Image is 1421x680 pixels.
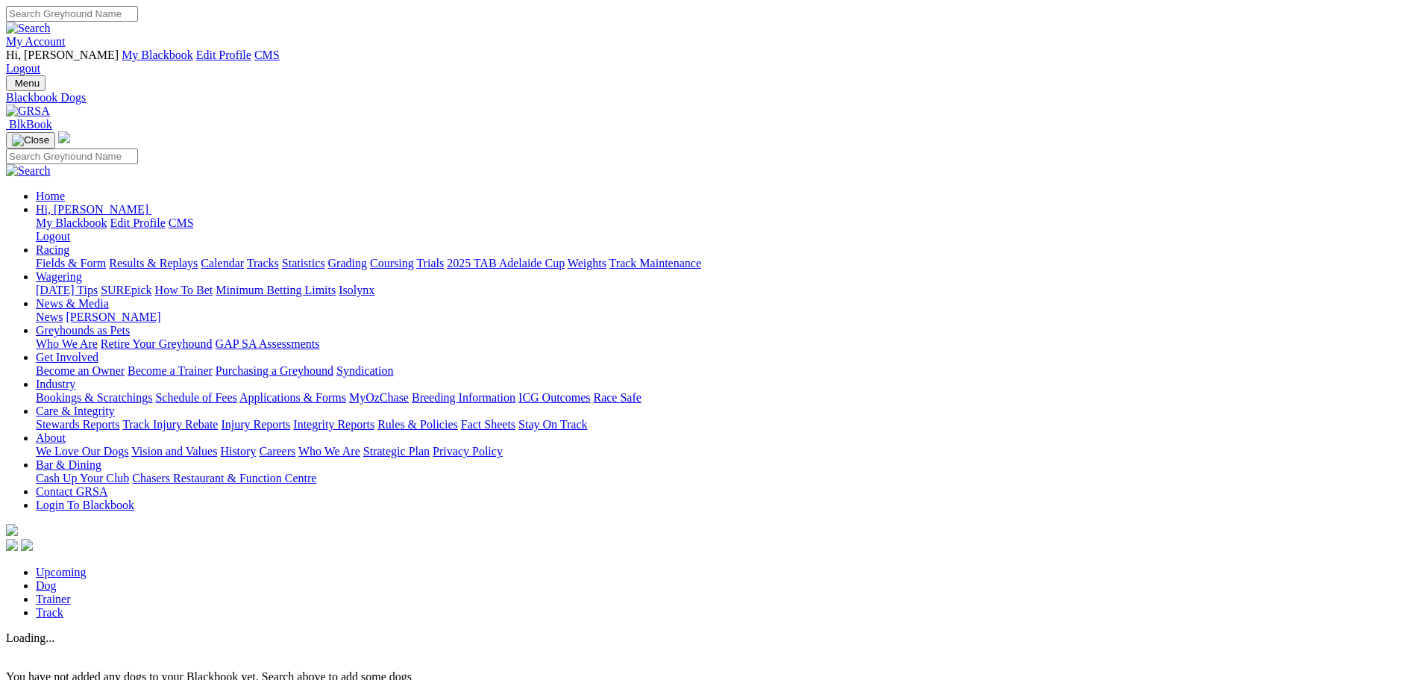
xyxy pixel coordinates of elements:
[6,105,50,118] img: GRSA
[36,472,129,484] a: Cash Up Your Club
[447,257,565,269] a: 2025 TAB Adelaide Cup
[339,284,374,296] a: Isolynx
[36,311,63,323] a: News
[21,539,33,551] img: twitter.svg
[36,485,107,498] a: Contact GRSA
[336,364,393,377] a: Syndication
[36,579,57,592] a: Dog
[363,445,430,458] a: Strategic Plan
[412,391,515,404] a: Breeding Information
[6,524,18,536] img: logo-grsa-white.png
[6,91,1415,105] a: Blackbook Dogs
[36,364,1415,378] div: Get Involved
[36,418,1415,431] div: Care & Integrity
[36,190,65,202] a: Home
[6,164,51,178] img: Search
[36,324,130,337] a: Greyhounds as Pets
[568,257,606,269] a: Weights
[6,132,55,149] button: Toggle navigation
[247,257,279,269] a: Tracks
[349,391,409,404] a: MyOzChase
[15,78,40,89] span: Menu
[36,445,128,458] a: We Love Our Dogs
[36,284,98,296] a: [DATE] Tips
[36,311,1415,324] div: News & Media
[6,75,46,91] button: Toggle navigation
[6,631,54,644] span: Loading...
[433,445,503,458] a: Privacy Policy
[6,62,40,75] a: Logout
[36,593,71,605] a: Trainer
[36,566,87,578] a: Upcoming
[122,49,193,61] a: My Blackbook
[36,351,98,364] a: Get Involved
[6,118,52,131] a: BlkBook
[6,49,119,61] span: Hi, [PERSON_NAME]
[461,418,515,431] a: Fact Sheets
[169,216,194,229] a: CMS
[221,418,290,431] a: Injury Reports
[328,257,367,269] a: Grading
[377,418,458,431] a: Rules & Policies
[58,131,70,143] img: logo-grsa-white.png
[36,431,66,444] a: About
[36,364,125,377] a: Become an Owner
[36,391,1415,405] div: Industry
[6,35,66,48] a: My Account
[370,257,414,269] a: Coursing
[416,257,444,269] a: Trials
[239,391,346,404] a: Applications & Forms
[36,405,115,417] a: Care & Integrity
[132,472,316,484] a: Chasers Restaurant & Function Centre
[36,445,1415,458] div: About
[36,284,1415,297] div: Wagering
[216,364,333,377] a: Purchasing a Greyhound
[36,472,1415,485] div: Bar & Dining
[6,149,138,164] input: Search
[216,284,336,296] a: Minimum Betting Limits
[593,391,641,404] a: Race Safe
[36,418,119,431] a: Stewards Reports
[36,391,152,404] a: Bookings & Scratchings
[36,203,148,216] span: Hi, [PERSON_NAME]
[128,364,213,377] a: Become a Trainer
[12,134,49,146] img: Close
[36,606,63,619] a: Track
[109,257,198,269] a: Results & Replays
[36,499,134,511] a: Login To Blackbook
[36,257,106,269] a: Fields & Form
[110,216,166,229] a: Edit Profile
[201,257,244,269] a: Calendar
[518,391,590,404] a: ICG Outcomes
[36,216,107,229] a: My Blackbook
[36,378,75,390] a: Industry
[259,445,295,458] a: Careers
[293,418,374,431] a: Integrity Reports
[36,230,70,243] a: Logout
[131,445,217,458] a: Vision and Values
[36,216,1415,243] div: Hi, [PERSON_NAME]
[36,337,98,350] a: Who We Are
[220,445,256,458] a: History
[122,418,218,431] a: Track Injury Rebate
[155,284,213,296] a: How To Bet
[36,458,101,471] a: Bar & Dining
[6,49,1415,75] div: My Account
[6,22,51,35] img: Search
[155,391,236,404] a: Schedule of Fees
[298,445,360,458] a: Who We Are
[9,118,52,131] span: BlkBook
[36,243,69,256] a: Racing
[518,418,587,431] a: Stay On Track
[196,49,251,61] a: Edit Profile
[36,257,1415,270] div: Racing
[101,337,213,350] a: Retire Your Greyhound
[609,257,701,269] a: Track Maintenance
[36,203,151,216] a: Hi, [PERSON_NAME]
[101,284,151,296] a: SUREpick
[216,337,320,350] a: GAP SA Assessments
[6,539,18,551] img: facebook.svg
[282,257,325,269] a: Statistics
[254,49,280,61] a: CMS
